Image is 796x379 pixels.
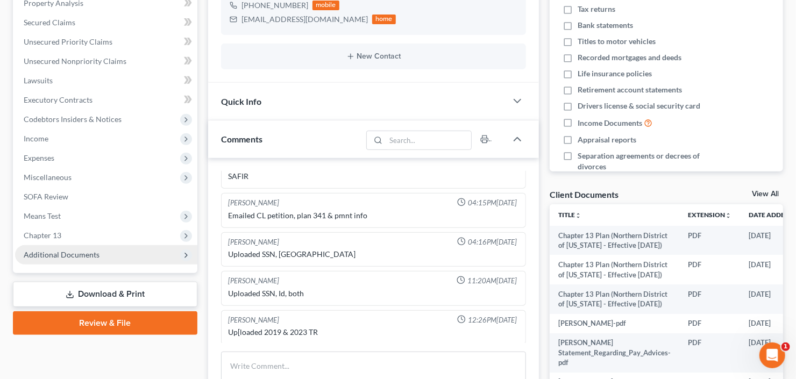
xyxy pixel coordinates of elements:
div: Client Documents [550,189,619,200]
div: Uploaded SSN, Id, both [228,288,519,299]
div: [EMAIL_ADDRESS][DOMAIN_NAME] [241,14,368,25]
span: Executory Contracts [24,95,93,104]
div: Emailed CL petition, plan 341 & pmnt info [228,210,519,221]
td: Chapter 13 Plan (Northern District of [US_STATE] - Effective [DATE]) [550,255,679,284]
input: Search... [386,131,472,149]
span: Means Test [24,211,61,220]
span: Expenses [24,153,54,162]
span: Appraisal reports [578,134,636,145]
span: Unsecured Priority Claims [24,37,112,46]
div: SAFIR [228,171,519,182]
div: Uploaded SSN, [GEOGRAPHIC_DATA] [228,249,519,260]
a: SOFA Review [15,187,197,206]
td: PDF [679,255,740,284]
a: Executory Contracts [15,90,197,110]
td: [PERSON_NAME]-pdf [550,314,679,333]
iframe: Intercom live chat [759,342,785,368]
button: New Contact [230,52,517,61]
span: Drivers license & social security card [578,101,700,111]
span: 04:16PM[DATE] [468,237,517,247]
a: Download & Print [13,282,197,307]
a: Unsecured Nonpriority Claims [15,52,197,71]
div: home [372,15,396,24]
span: 11:20AM[DATE] [467,276,517,286]
span: 04:15PM[DATE] [468,198,517,208]
td: Chapter 13 Plan (Northern District of [US_STATE] - Effective [DATE]) [550,226,679,255]
span: SOFA Review [24,192,68,201]
td: Chapter 13 Plan (Northern District of [US_STATE] - Effective [DATE]) [550,284,679,314]
span: Secured Claims [24,18,75,27]
span: Recorded mortgages and deeds [578,52,681,63]
div: mobile [312,1,339,10]
div: Up[loaded 2019 & 2023 TR [228,327,519,338]
span: Retirement account statements [578,84,682,95]
span: Codebtors Insiders & Notices [24,115,122,124]
span: Additional Documents [24,250,99,259]
a: Lawsuits [15,71,197,90]
td: PDF [679,333,740,373]
a: Review & File [13,311,197,335]
a: View All [752,190,779,198]
i: unfold_more [725,212,731,219]
span: Comments [221,134,262,144]
span: Quick Info [221,96,261,106]
span: Miscellaneous [24,173,72,182]
span: 1 [781,342,790,351]
td: PDF [679,314,740,333]
a: Secured Claims [15,13,197,32]
span: Unsecured Nonpriority Claims [24,56,126,66]
div: [PERSON_NAME] [228,276,279,286]
span: Lawsuits [24,76,53,85]
span: Income Documents [578,118,642,128]
a: Extensionunfold_more [688,211,731,219]
span: Titles to motor vehicles [578,36,656,47]
td: PDF [679,226,740,255]
td: PDF [679,284,740,314]
span: Tax returns [578,4,615,15]
i: unfold_more [575,212,581,219]
span: Separation agreements or decrees of divorces [578,151,715,172]
span: Income [24,134,48,143]
a: Unsecured Priority Claims [15,32,197,52]
span: Bank statements [578,20,633,31]
span: Life insurance policies [578,68,652,79]
div: [PERSON_NAME] [228,237,279,247]
td: [PERSON_NAME] Statement_Regarding_Pay_Advices-pdf [550,333,679,373]
span: Chapter 13 [24,231,61,240]
span: 12:26PM[DATE] [468,315,517,325]
a: Titleunfold_more [558,211,581,219]
div: [PERSON_NAME] [228,198,279,208]
div: [PERSON_NAME] [228,315,279,325]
